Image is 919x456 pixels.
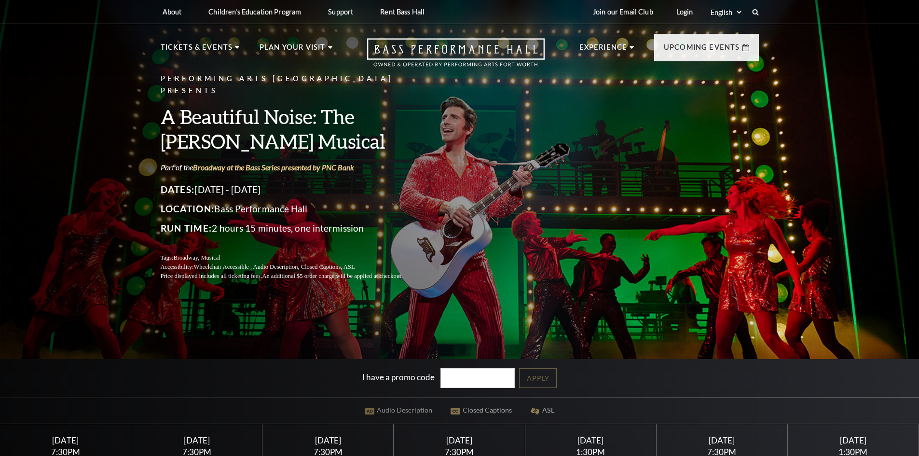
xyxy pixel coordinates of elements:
[536,448,645,456] div: 1:30PM
[274,435,382,445] div: [DATE]
[193,263,355,270] span: Wheelchair Accessible , Audio Description, Closed Captions, ASL
[193,163,354,172] a: Broadway at the Bass Series presented by PNC Bank
[709,8,743,17] select: Select:
[161,184,195,195] span: Dates:
[579,41,628,59] p: Experience
[161,73,426,97] p: Performing Arts [GEOGRAPHIC_DATA] Presents
[668,448,776,456] div: 7:30PM
[380,8,425,16] p: Rent Bass Hall
[664,41,740,59] p: Upcoming Events
[161,203,215,214] span: Location:
[362,372,435,382] label: I have a promo code
[405,435,513,445] div: [DATE]
[799,448,907,456] div: 1:30PM
[161,201,426,217] p: Bass Performance Hall
[143,448,251,456] div: 7:30PM
[161,162,426,173] p: Part of the
[208,8,301,16] p: Children's Education Program
[668,435,776,445] div: [DATE]
[143,435,251,445] div: [DATE]
[536,435,645,445] div: [DATE]
[328,8,353,16] p: Support
[161,221,426,236] p: 2 hours 15 minutes, one intermission
[161,182,426,197] p: [DATE] - [DATE]
[173,254,220,261] span: Broadway, Musical
[260,41,326,59] p: Plan Your Visit
[405,448,513,456] div: 7:30PM
[161,263,426,272] p: Accessibility:
[161,272,426,281] p: Price displayed includes all ticketing fees.
[274,448,382,456] div: 7:30PM
[262,273,402,279] span: An additional $5 order charge will be applied at checkout.
[12,448,120,456] div: 7:30PM
[12,435,120,445] div: [DATE]
[163,8,182,16] p: About
[161,41,233,59] p: Tickets & Events
[161,253,426,263] p: Tags:
[799,435,907,445] div: [DATE]
[161,222,212,234] span: Run Time:
[161,104,426,153] h3: A Beautiful Noise: The [PERSON_NAME] Musical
